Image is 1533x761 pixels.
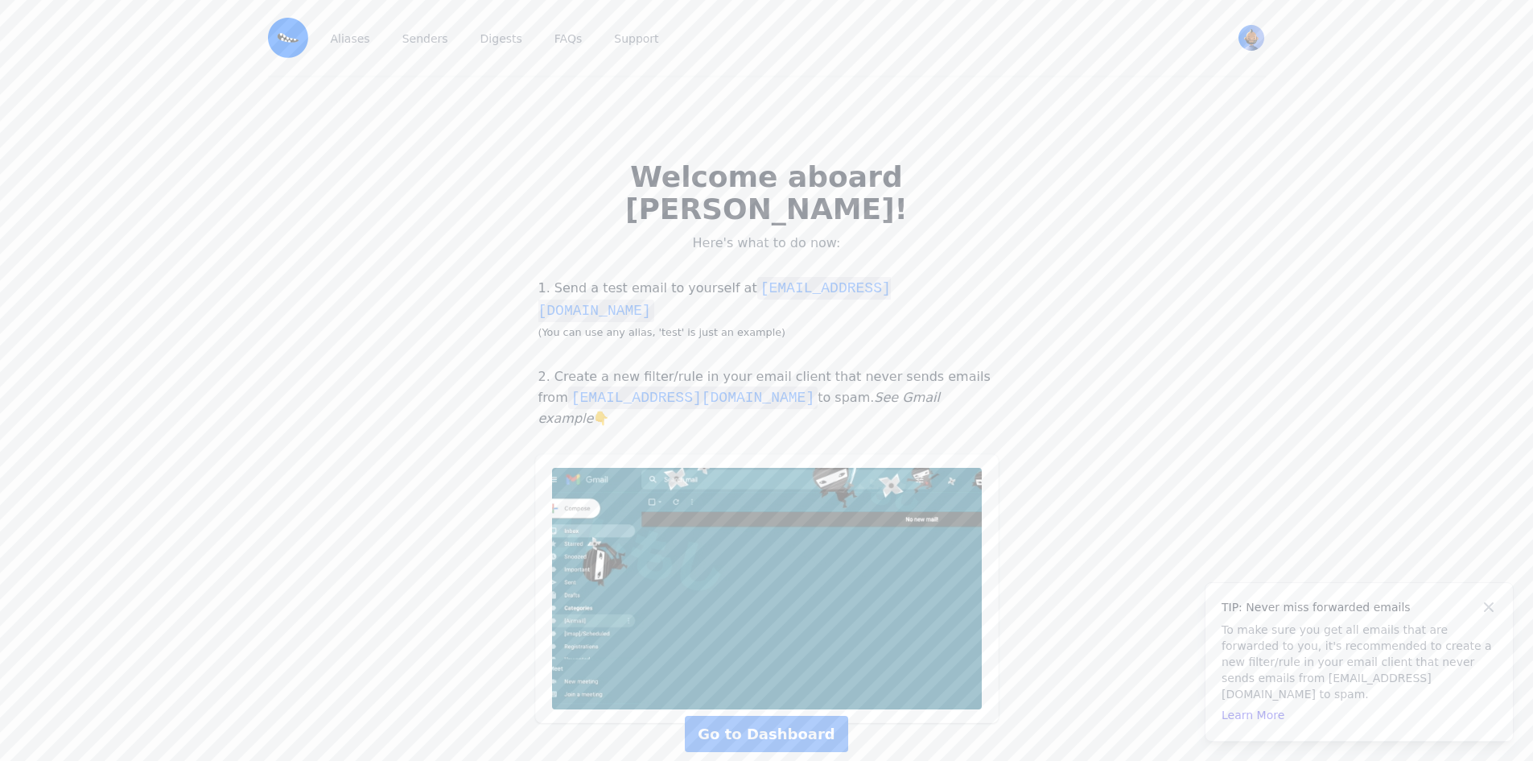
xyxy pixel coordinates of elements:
[535,277,999,341] p: 1. Send a test email to yourself at
[552,468,982,709] img: Add noreply@eml.monster to a Never Send to Spam filter in Gmail
[268,18,308,58] img: Email Monster
[685,716,847,752] a: Go to Dashboard
[1222,622,1497,702] p: To make sure you get all emails that are forwarded to you, it's recommended to create a new filte...
[538,277,891,322] code: [EMAIL_ADDRESS][DOMAIN_NAME]
[535,367,999,428] p: 2. Create a new filter/rule in your email client that never sends emails from to spam. 👇
[1238,25,1264,51] img: loyd's Avatar
[587,235,947,251] p: Here's what to do now:
[538,326,786,338] small: (You can use any alias, 'test' is just an example)
[1222,599,1497,615] h4: TIP: Never miss forwarded emails
[587,161,947,225] h2: Welcome aboard [PERSON_NAME]!
[1237,23,1266,52] button: User menu
[568,387,818,409] code: [EMAIL_ADDRESS][DOMAIN_NAME]
[538,390,940,426] i: See Gmail example
[1222,709,1284,722] a: Learn More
